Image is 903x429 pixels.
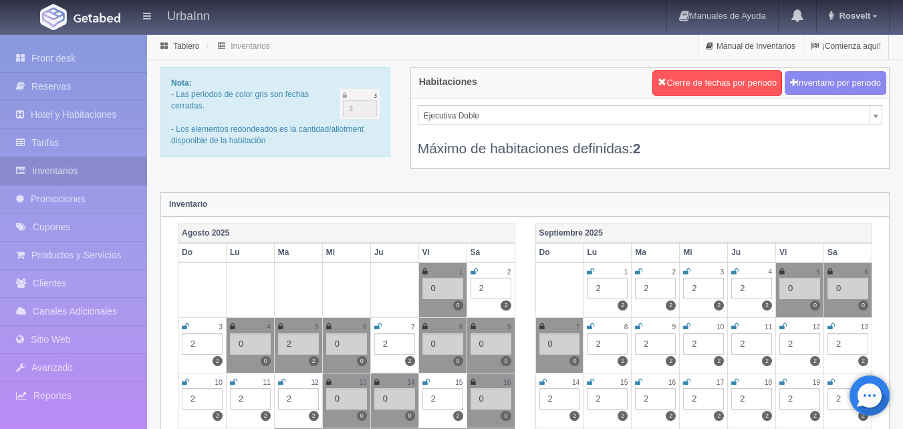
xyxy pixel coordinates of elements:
div: 2 [278,333,319,355]
th: Agosto 2025 [178,224,515,243]
small: 11 [765,323,772,331]
div: 0 [471,333,511,355]
small: 16 [668,379,676,386]
th: Do [535,243,584,262]
small: 19 [813,379,820,386]
small: 12 [311,379,318,386]
label: 2 [858,356,868,366]
a: Manual de Inventarios [698,33,803,60]
a: Ejecutiva Doble [418,105,882,125]
label: 2 [666,301,676,311]
div: 2 [635,278,676,299]
button: Inventario por periodo [785,71,886,96]
label: 0 [357,411,367,421]
label: 2 [762,301,772,311]
div: 2 [731,388,772,410]
label: 2 [261,411,271,421]
th: Mi [680,243,728,262]
label: 2 [762,356,772,366]
th: Mi [322,243,370,262]
a: Inventarios [231,41,270,51]
b: 2 [633,141,641,156]
div: 2 [471,278,511,299]
small: 17 [717,379,724,386]
label: 0 [453,356,463,366]
small: 10 [215,379,223,386]
small: 2 [507,268,511,276]
label: 0 [357,356,367,366]
label: 2 [666,356,676,366]
small: 3 [721,268,725,276]
small: 18 [765,379,772,386]
div: 0 [422,333,463,355]
div: 0 [471,388,511,410]
small: 15 [620,379,628,386]
small: 6 [864,268,868,276]
th: Lu [584,243,632,262]
label: 2 [618,411,628,421]
small: 15 [455,379,463,386]
div: 2 [683,388,724,410]
th: Do [178,243,227,262]
th: Septiembre 2025 [535,224,872,243]
small: 1 [459,268,463,276]
small: 16 [503,379,511,386]
strong: Inventario [169,199,207,209]
div: 0 [422,278,463,299]
img: Getabed [40,4,67,30]
th: Vi [418,243,467,262]
label: 2 [618,301,628,311]
a: ¡Comienza aquí! [803,33,888,60]
label: 0 [501,356,511,366]
div: 0 [539,333,580,355]
div: 2 [635,333,676,355]
div: 2 [635,388,676,410]
label: 0 [569,356,579,366]
button: Cierre de fechas por periodo [652,70,782,96]
small: 4 [768,268,772,276]
th: Ma [274,243,322,262]
div: 2 [779,333,820,355]
img: cutoff.png [340,89,380,119]
small: 8 [624,323,628,331]
small: 4 [267,323,271,331]
div: Máximo de habitaciones definidas: [418,125,882,158]
span: Rosvelt [835,11,870,21]
label: 0 [501,411,511,421]
label: 2 [453,411,463,421]
label: 0 [810,301,820,311]
label: 2 [714,301,724,311]
small: 5 [315,323,319,331]
div: 2 [683,333,724,355]
div: 2 [230,388,271,410]
small: 3 [219,323,223,331]
label: 2 [309,356,319,366]
small: 13 [861,323,868,331]
div: 2 [182,388,223,410]
label: 2 [714,356,724,366]
small: 12 [813,323,820,331]
div: - Las periodos de color gris son fechas cerradas. - Los elementos redondeados es la cantidad/allo... [160,67,390,157]
div: 2 [587,388,628,410]
th: Sa [824,243,872,262]
div: 0 [374,388,415,410]
th: Lu [226,243,274,262]
label: 2 [858,411,868,421]
label: 0 [453,301,463,311]
small: 7 [576,323,580,331]
label: 2 [309,411,319,421]
th: Ju [370,243,418,262]
h4: UrbaInn [167,7,210,23]
small: 14 [407,379,414,386]
small: 2 [672,268,676,276]
small: 1 [624,268,628,276]
label: 2 [810,411,820,421]
label: 0 [261,356,271,366]
th: Sa [467,243,515,262]
small: 14 [572,379,579,386]
label: 0 [405,411,415,421]
div: 2 [374,333,415,355]
label: 2 [714,411,724,421]
div: 2 [278,388,319,410]
label: 2 [569,411,579,421]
